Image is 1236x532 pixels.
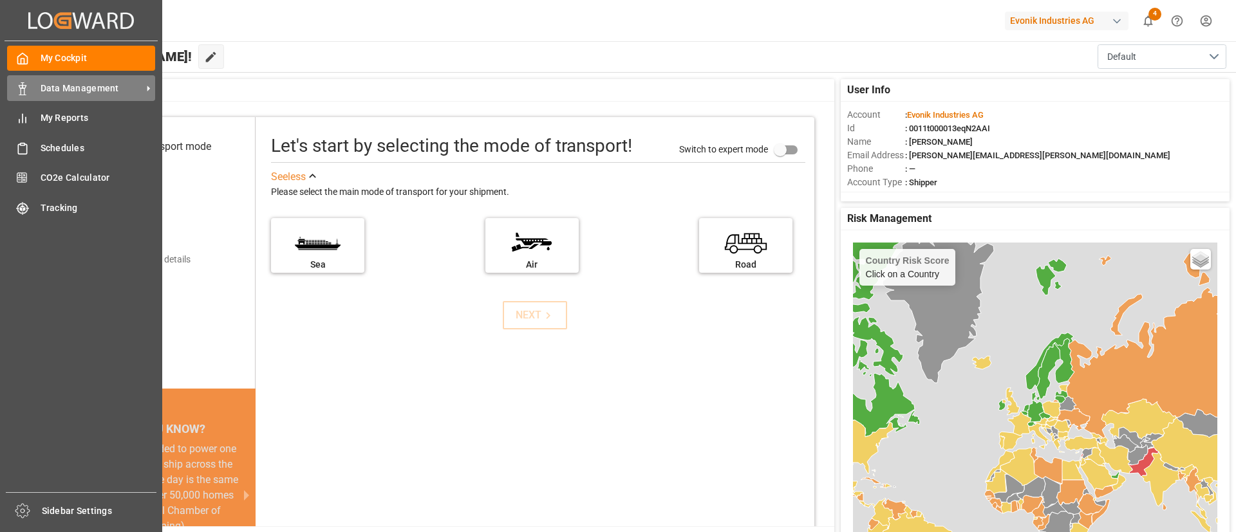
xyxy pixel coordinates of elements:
[1005,8,1134,33] button: Evonik Industries AG
[905,137,973,147] span: : [PERSON_NAME]
[271,185,805,200] div: Please select the main mode of transport for your shipment.
[907,110,984,120] span: Evonik Industries AG
[679,143,768,154] span: Switch to expert mode
[271,133,632,160] div: Let's start by selecting the mode of transport!
[706,258,786,271] div: Road
[41,171,156,185] span: CO2e Calculator
[1107,50,1136,64] span: Default
[866,255,950,279] div: Click on a Country
[7,46,155,71] a: My Cockpit
[53,44,192,69] span: Hello [PERSON_NAME]!
[70,416,256,441] div: DID YOU KNOW?
[847,162,905,176] span: Phone
[41,51,156,65] span: My Cockpit
[1098,44,1226,69] button: open menu
[847,82,890,98] span: User Info
[7,105,155,131] a: My Reports
[41,201,156,215] span: Tracking
[7,135,155,160] a: Schedules
[271,169,306,185] div: See less
[41,82,142,95] span: Data Management
[905,110,984,120] span: :
[7,165,155,190] a: CO2e Calculator
[41,111,156,125] span: My Reports
[905,124,990,133] span: : 0011t000013eqN2AAI
[847,211,932,226] span: Risk Management
[516,307,555,323] div: NEXT
[905,164,915,174] span: : —
[905,178,937,187] span: : Shipper
[41,142,156,155] span: Schedules
[503,301,567,329] button: NEXT
[847,149,905,162] span: Email Address
[1148,8,1161,21] span: 4
[905,151,1170,160] span: : [PERSON_NAME][EMAIL_ADDRESS][PERSON_NAME][DOMAIN_NAME]
[7,195,155,220] a: Tracking
[847,108,905,122] span: Account
[847,122,905,135] span: Id
[277,258,358,271] div: Sea
[1134,6,1163,35] button: show 4 new notifications
[1190,249,1211,270] a: Layers
[1005,12,1128,30] div: Evonik Industries AG
[492,258,572,271] div: Air
[1163,6,1192,35] button: Help Center
[866,255,950,266] h4: Country Risk Score
[847,176,905,189] span: Account Type
[847,135,905,149] span: Name
[42,504,157,518] span: Sidebar Settings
